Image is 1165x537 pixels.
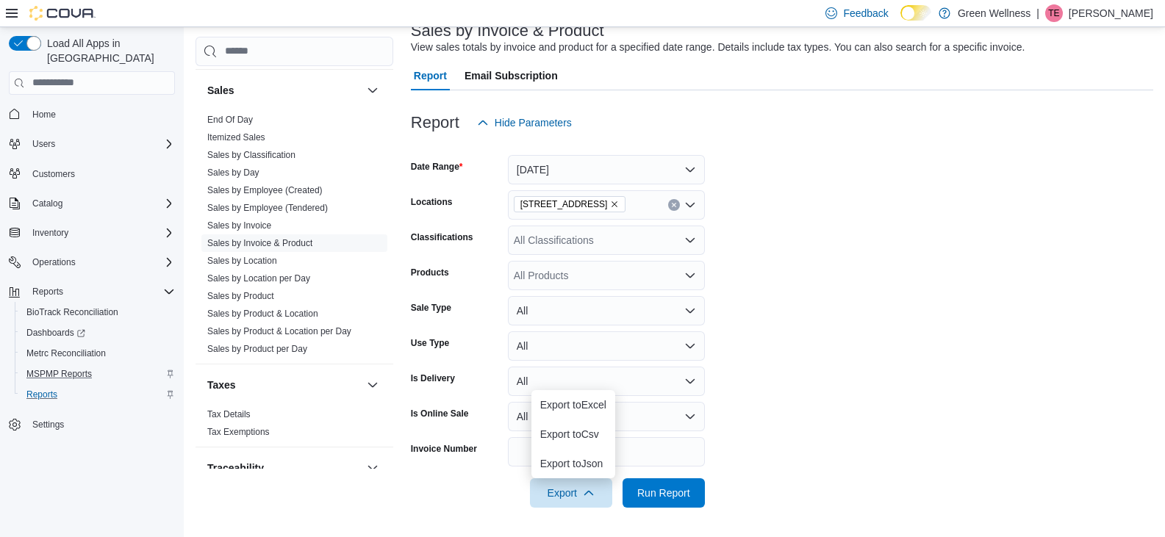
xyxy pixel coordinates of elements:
span: Sales by Invoice [207,220,271,231]
button: Open list of options [684,199,696,211]
span: Catalog [26,195,175,212]
span: Export to Csv [540,428,606,440]
h3: Traceability [207,461,264,475]
h3: Sales by Invoice & Product [411,22,604,40]
a: Dashboards [21,324,91,342]
a: Tax Exemptions [207,427,270,437]
span: Catalog [32,198,62,209]
h3: Taxes [207,378,236,392]
button: Inventory [26,224,74,242]
span: Users [26,135,175,153]
span: Report [414,61,447,90]
a: Sales by Product per Day [207,344,307,354]
div: Taxes [196,406,393,447]
button: MSPMP Reports [15,364,181,384]
span: Home [26,105,175,123]
span: Sales by Classification [207,149,295,161]
button: Traceability [364,459,381,477]
button: Catalog [26,195,68,212]
span: Export to Json [540,458,606,469]
span: Settings [32,419,64,430]
span: Customers [26,165,175,183]
label: Use Type [411,337,449,349]
label: Is Online Sale [411,408,469,419]
span: Home [32,109,56,120]
button: Settings [3,414,181,435]
span: Inventory [32,227,68,239]
button: Export [530,478,612,508]
span: BioTrack Reconciliation [21,303,175,321]
button: Reports [26,283,69,300]
button: Export toExcel [531,390,615,419]
a: Sales by Classification [207,150,295,160]
button: Export toJson [531,449,615,478]
span: Operations [32,256,76,268]
button: Hide Parameters [471,108,578,137]
button: All [508,402,705,431]
button: Sales [207,83,361,98]
h3: Sales [207,83,234,98]
span: Metrc Reconciliation [21,345,175,362]
span: Metrc Reconciliation [26,347,106,359]
button: Users [3,134,181,154]
a: Sales by Product & Location [207,309,318,319]
button: BioTrack Reconciliation [15,302,181,322]
span: Dashboards [26,327,85,339]
a: Sales by Product & Location per Day [207,326,351,336]
span: Users [32,138,55,150]
span: TE [1048,4,1059,22]
span: Sales by Location [207,255,277,267]
a: Sales by Invoice & Product [207,238,312,248]
button: Remove 1217 South Frontage Rd. from selection in this group [610,200,619,209]
span: End Of Day [207,114,253,126]
span: Operations [26,253,175,271]
span: Sales by Location per Day [207,273,310,284]
span: Reports [26,283,175,300]
h3: Report [411,114,459,131]
p: [PERSON_NAME] [1069,4,1153,22]
button: Taxes [364,376,381,394]
span: [STREET_ADDRESS] [520,197,608,212]
span: Sales by Employee (Tendered) [207,202,328,214]
a: Itemized Sales [207,132,265,143]
div: Thomas Edel [1045,4,1063,22]
span: Sales by Invoice & Product [207,237,312,249]
span: MSPMP Reports [26,368,92,380]
span: Sales by Product & Location [207,308,318,320]
button: Sales [364,82,381,99]
div: Sales [196,111,393,364]
span: Feedback [843,6,888,21]
button: Open list of options [684,270,696,281]
span: Export to Excel [540,399,606,411]
input: Dark Mode [900,5,931,21]
span: Sales by Employee (Created) [207,184,323,196]
button: Catalog [3,193,181,214]
p: Green Wellness [958,4,1030,22]
a: End Of Day [207,115,253,125]
span: Reports [21,386,175,403]
span: Load All Apps in [GEOGRAPHIC_DATA] [41,36,175,65]
span: Settings [26,415,175,433]
a: Customers [26,165,81,183]
span: BioTrack Reconciliation [26,306,118,318]
button: Users [26,135,61,153]
label: Locations [411,196,453,208]
button: Metrc Reconciliation [15,343,181,364]
span: Reports [32,286,63,298]
a: Sales by Employee (Created) [207,185,323,195]
a: Sales by Location [207,256,277,266]
span: Run Report [637,486,690,500]
div: View sales totals by invoice and product for a specified date range. Details include tax types. Y... [411,40,1025,55]
button: Reports [3,281,181,302]
span: Hide Parameters [495,115,572,130]
span: Sales by Product [207,290,274,302]
span: Email Subscription [465,61,558,90]
label: Classifications [411,231,473,243]
button: Customers [3,163,181,184]
button: Taxes [207,378,361,392]
span: Inventory [26,224,175,242]
a: Sales by Product [207,291,274,301]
